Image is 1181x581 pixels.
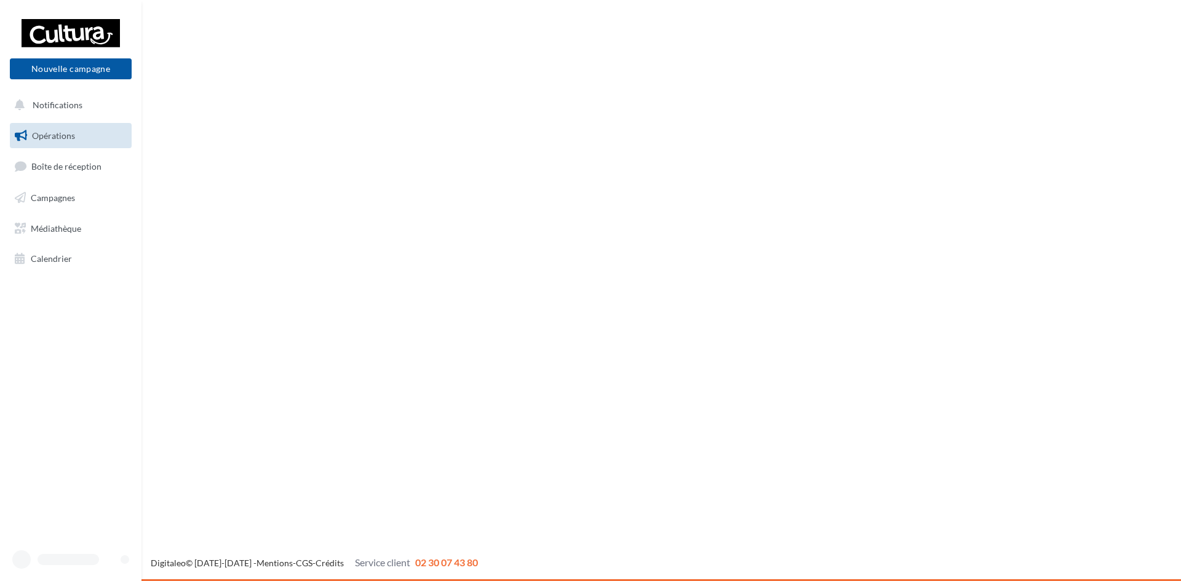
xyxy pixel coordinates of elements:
[31,253,72,264] span: Calendrier
[355,556,410,568] span: Service client
[10,58,132,79] button: Nouvelle campagne
[7,185,134,211] a: Campagnes
[32,130,75,141] span: Opérations
[31,192,75,203] span: Campagnes
[256,558,293,568] a: Mentions
[316,558,344,568] a: Crédits
[296,558,312,568] a: CGS
[7,153,134,180] a: Boîte de réception
[7,123,134,149] a: Opérations
[31,223,81,233] span: Médiathèque
[7,92,129,118] button: Notifications
[151,558,186,568] a: Digitaleo
[7,216,134,242] a: Médiathèque
[7,246,134,272] a: Calendrier
[33,100,82,110] span: Notifications
[415,556,478,568] span: 02 30 07 43 80
[151,558,478,568] span: © [DATE]-[DATE] - - -
[31,161,101,172] span: Boîte de réception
